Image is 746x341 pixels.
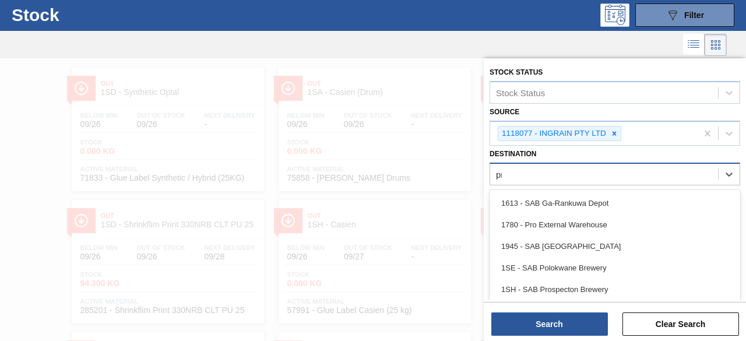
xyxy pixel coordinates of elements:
label: Stock Status [490,68,543,76]
div: Programming: no user selected [600,3,629,27]
div: Card Vision [705,34,727,56]
div: 1613 - SAB Ga-Rankuwa Depot [490,192,740,214]
div: 1SE - SAB Polokwane Brewery [490,257,740,279]
button: Filter [635,3,734,27]
label: Destination [490,150,536,158]
div: List Vision [683,34,705,56]
label: Source [490,108,519,116]
div: 1SH - SAB Prospecton Brewery [490,279,740,300]
span: Filter [684,10,704,20]
div: Stock Status [496,87,545,97]
label: Coordination [490,189,544,198]
div: 1118077 - INGRAIN PTY LTD [498,126,608,141]
div: 1945 - SAB [GEOGRAPHIC_DATA] [490,235,740,257]
div: 1780 - Pro External Warehouse [490,214,740,235]
h1: Stock [12,8,173,22]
